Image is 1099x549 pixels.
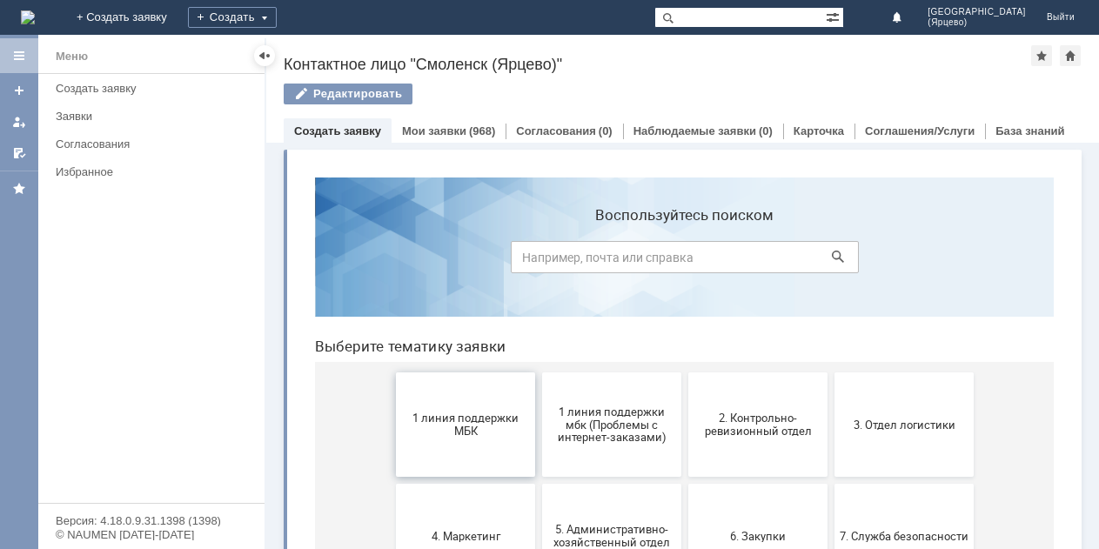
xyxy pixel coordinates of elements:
[21,10,35,24] a: Перейти на домашнюю страницу
[254,45,275,66] div: Скрыть меню
[210,43,558,60] label: Воспользуйтесь поиском
[56,515,247,526] div: Версия: 4.18.0.9.31.1398 (1398)
[241,320,380,425] button: 5. Административно-хозяйственный отдел
[56,110,254,123] div: Заявки
[49,103,261,130] a: Заявки
[5,77,33,104] a: Создать заявку
[387,432,526,536] button: Бухгалтерия (для мбк)
[5,139,33,167] a: Мои согласования
[387,209,526,313] button: 2. Контрольно-ревизионный отдел
[469,124,495,137] div: (968)
[49,75,261,102] a: Создать заявку
[95,432,234,536] button: 8. Отдел качества
[95,320,234,425] button: 4. Маркетинг
[49,131,261,157] a: Согласования
[246,471,375,497] span: 9. Отдел-ИТ (Для МБК и Пекарни)
[826,8,843,24] span: Расширенный поиск
[928,17,1026,28] span: (Ярцево)
[95,209,234,313] button: 1 линия поддержки МБК
[865,124,975,137] a: Соглашения/Услуги
[392,365,521,378] span: 6. Закупки
[539,365,667,378] span: 7. Служба безопасности
[794,124,844,137] a: Карточка
[56,46,88,67] div: Меню
[284,56,1031,73] div: Контактное лицо "Смоленск (Ярцево)"
[759,124,773,137] div: (0)
[294,124,381,137] a: Создать заявку
[246,241,375,280] span: 1 линия поддержки мбк (Проблемы с интернет-заказами)
[1060,45,1081,66] div: Сделать домашней страницей
[21,10,35,24] img: logo
[5,108,33,136] a: Мои заявки
[56,82,254,95] div: Создать заявку
[241,209,380,313] button: 1 линия поддержки мбк (Проблемы с интернет-заказами)
[56,529,247,540] div: © NAUMEN [DATE]-[DATE]
[188,7,277,28] div: Создать
[633,124,756,137] a: Наблюдаемые заявки
[246,359,375,385] span: 5. Административно-хозяйственный отдел
[56,137,254,151] div: Согласования
[539,254,667,267] span: 3. Отдел логистики
[100,365,229,378] span: 4. Маркетинг
[1031,45,1052,66] div: Добавить в избранное
[14,174,753,191] header: Выберите тематику заявки
[402,124,466,137] a: Мои заявки
[533,432,673,536] button: Отдел ИТ (1С)
[210,77,558,110] input: Например, почта или справка
[241,432,380,536] button: 9. Отдел-ИТ (Для МБК и Пекарни)
[392,248,521,274] span: 2. Контрольно-ревизионный отдел
[533,209,673,313] button: 3. Отдел логистики
[539,477,667,490] span: Отдел ИТ (1С)
[928,7,1026,17] span: [GEOGRAPHIC_DATA]
[392,477,521,490] span: Бухгалтерия (для мбк)
[100,477,229,490] span: 8. Отдел качества
[995,124,1064,137] a: База знаний
[100,248,229,274] span: 1 линия поддержки МБК
[599,124,613,137] div: (0)
[387,320,526,425] button: 6. Закупки
[533,320,673,425] button: 7. Служба безопасности
[56,165,235,178] div: Избранное
[516,124,596,137] a: Согласования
